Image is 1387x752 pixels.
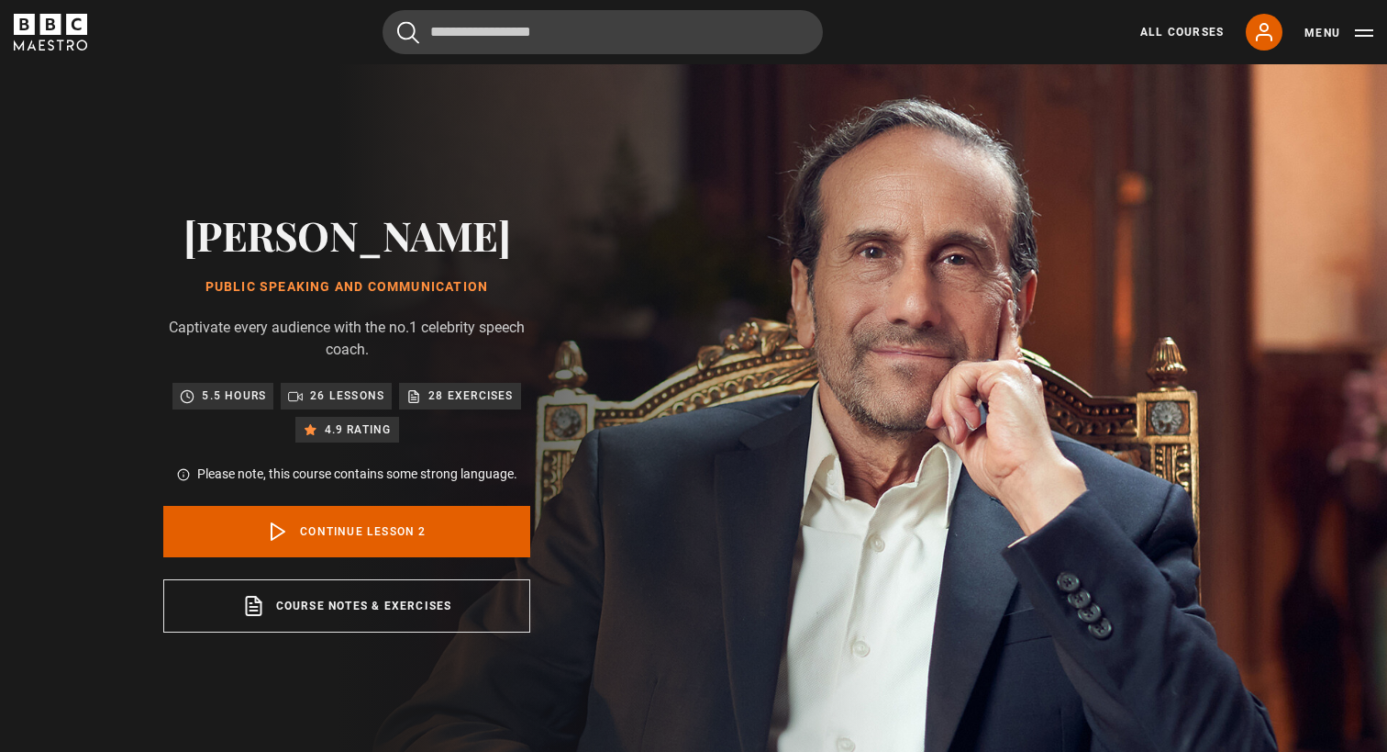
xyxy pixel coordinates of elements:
[163,506,530,557] a: Continue lesson 2
[397,21,419,44] button: Submit the search query
[163,211,530,258] h2: [PERSON_NAME]
[310,387,384,405] p: 26 lessons
[383,10,823,54] input: Search
[1304,24,1373,42] button: Toggle navigation
[14,14,87,51] svg: BBC Maestro
[202,387,266,405] p: 5.5 hours
[163,280,530,295] h1: Public Speaking and Communication
[428,387,513,405] p: 28 exercises
[197,465,517,484] p: Please note, this course contains some strong language.
[163,317,530,361] p: Captivate every audience with the no.1 celebrity speech coach.
[325,421,392,439] p: 4.9 rating
[1140,24,1224,40] a: All Courses
[163,579,530,633] a: Course notes & exercises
